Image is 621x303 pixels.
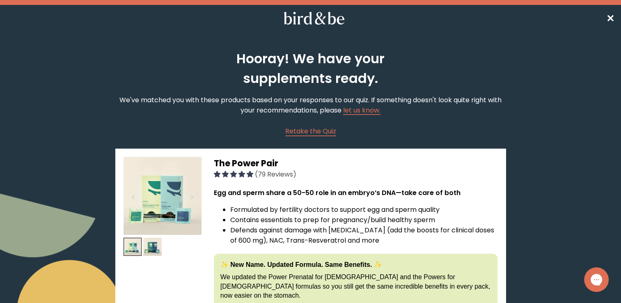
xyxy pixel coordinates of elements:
[220,273,491,300] p: We updated the Power Prenatal for [DEMOGRAPHIC_DATA] and the Powers for [DEMOGRAPHIC_DATA] formul...
[580,264,613,295] iframe: Gorgias live chat messenger
[230,225,497,246] li: Defends against damage with [MEDICAL_DATA] (add the boosts for clinical doses of 600 mg), NAC, Tr...
[606,11,614,25] a: ✕
[220,261,382,268] strong: ✨ New Name. Updated Formula. Same Benefits. ✨
[115,95,506,115] p: We've matched you with these products based on your responses to our quiz. If something doesn't l...
[214,170,255,179] span: 4.92 stars
[214,188,461,197] strong: Egg and sperm share a 50-50 role in an embryo’s DNA—take care of both
[285,126,336,136] a: Retake the Quiz
[214,157,278,169] span: The Power Pair
[124,238,142,256] img: thumbnail image
[143,238,162,256] img: thumbnail image
[343,106,380,115] a: let us know.
[255,170,296,179] span: (79 Reviews)
[193,49,428,88] h2: Hooray! We have your supplements ready.
[230,204,497,215] li: Formulated by fertility doctors to support egg and sperm quality
[230,215,497,225] li: Contains essentials to prep for pregnancy/build healthy sperm
[124,157,202,235] img: thumbnail image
